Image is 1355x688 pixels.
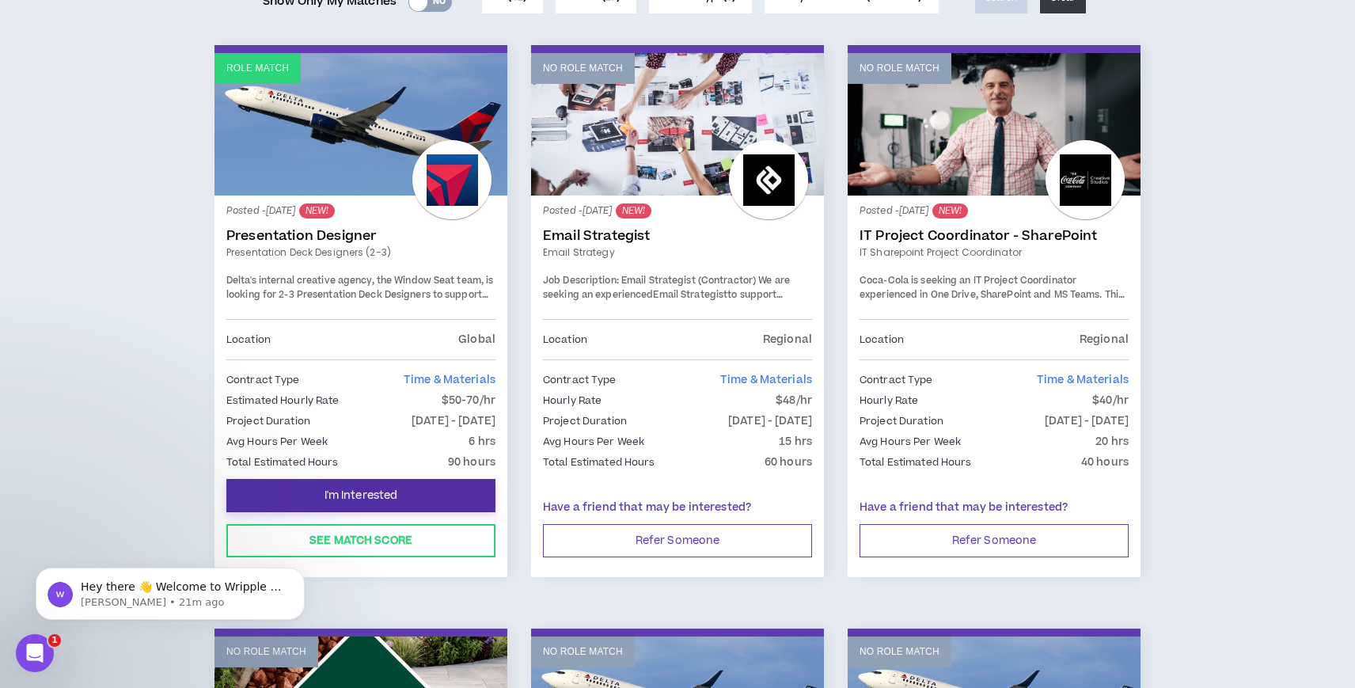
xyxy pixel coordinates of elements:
[226,228,495,244] a: Presentation Designer
[12,534,328,645] iframe: Intercom notifications message
[226,644,306,659] p: No Role Match
[469,433,495,450] p: 6 hrs
[543,61,623,76] p: No Role Match
[543,274,790,302] span: We are seeking an experienced
[543,412,627,430] p: Project Duration
[226,331,271,348] p: Location
[531,53,824,196] a: No Role Match
[860,392,918,409] p: Hourly Rate
[728,412,812,430] p: [DATE] - [DATE]
[653,288,727,302] strong: Email Strategist
[860,524,1129,557] button: Refer Someone
[448,454,495,471] p: 90 hours
[860,433,961,450] p: Avg Hours Per Week
[299,203,335,219] sup: NEW!
[543,245,812,260] a: Email Strategy
[1092,392,1129,409] p: $40/hr
[720,372,812,388] span: Time & Materials
[860,203,1129,219] p: Posted - [DATE]
[1081,454,1129,471] p: 40 hours
[226,203,495,219] p: Posted - [DATE]
[543,392,602,409] p: Hourly Rate
[1095,433,1129,450] p: 20 hrs
[226,245,495,260] a: Presentation Deck Designers (2-3)
[458,331,495,348] p: Global
[543,644,623,659] p: No Role Match
[932,203,968,219] sup: NEW!
[765,454,812,471] p: 60 hours
[16,634,54,672] iframe: Intercom live chat
[412,412,495,430] p: [DATE] - [DATE]
[543,524,812,557] button: Refer Someone
[860,412,943,430] p: Project Duration
[860,454,972,471] p: Total Estimated Hours
[543,500,812,516] p: Have a friend that may be interested?
[543,454,655,471] p: Total Estimated Hours
[1045,412,1129,430] p: [DATE] - [DATE]
[1080,331,1129,348] p: Regional
[404,372,495,388] span: Time & Materials
[848,53,1141,196] a: No Role Match
[226,433,328,450] p: Avg Hours Per Week
[860,228,1129,244] a: IT Project Coordinator - SharePoint
[226,61,289,76] p: Role Match
[543,371,617,389] p: Contract Type
[776,392,812,409] p: $48/hr
[48,634,61,647] span: 1
[442,392,495,409] p: $50-70/hr
[226,454,339,471] p: Total Estimated Hours
[860,500,1129,516] p: Have a friend that may be interested?
[543,331,587,348] p: Location
[226,274,493,329] span: Delta's internal creative agency, the Window Seat team, is looking for 2-3 Presentation Deck Desi...
[543,274,756,287] strong: Job Description: Email Strategist (Contractor)
[226,412,310,430] p: Project Duration
[325,488,398,504] span: I'm Interested
[860,331,904,348] p: Location
[860,371,933,389] p: Contract Type
[226,479,495,512] button: I'm Interested
[543,228,812,244] a: Email Strategist
[763,331,812,348] p: Regional
[779,433,812,450] p: 15 hrs
[860,644,939,659] p: No Role Match
[214,53,507,196] a: Role Match
[543,433,644,450] p: Avg Hours Per Week
[860,245,1129,260] a: IT Sharepoint Project Coordinator
[226,392,340,409] p: Estimated Hourly Rate
[616,203,651,219] sup: NEW!
[226,524,495,557] button: See Match Score
[1037,372,1129,388] span: Time & Materials
[543,203,812,219] p: Posted - [DATE]
[860,61,939,76] p: No Role Match
[226,371,300,389] p: Contract Type
[860,274,1125,343] span: Coca-Cola is seeking an IT Project Coordinator experienced in One Drive, SharePoint and MS Teams....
